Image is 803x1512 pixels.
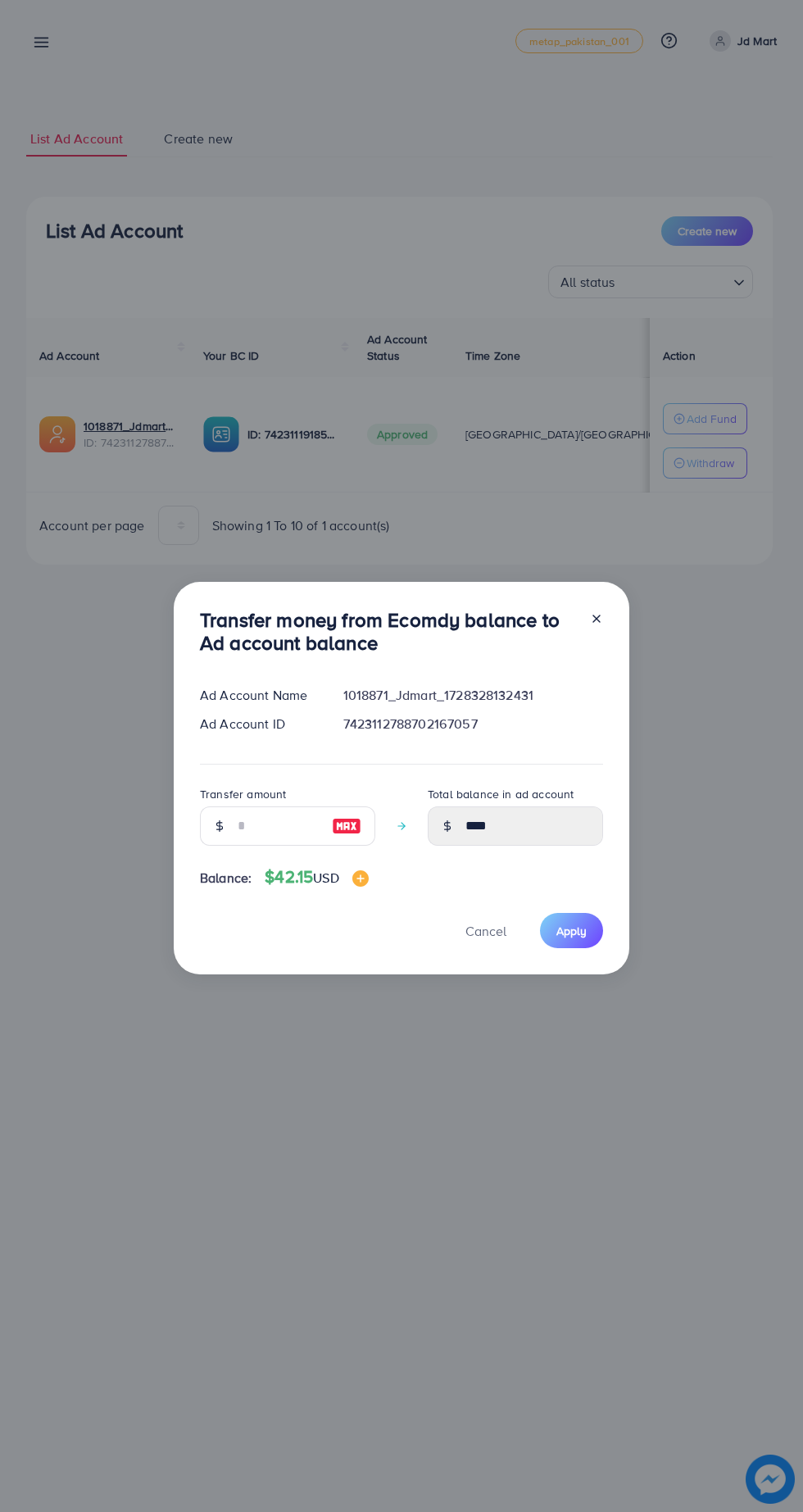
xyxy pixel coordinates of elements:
[465,922,506,940] span: Cancel
[200,786,286,802] label: Transfer amount
[330,715,616,733] div: 7423112788702167057
[187,686,330,705] div: Ad Account Name
[330,686,616,705] div: 1018871_Jdmart_1728328132431
[265,867,368,888] h4: $42.15
[445,913,527,948] button: Cancel
[540,913,603,948] button: Apply
[200,608,577,656] h3: Transfer money from Ecomdy balance to Ad account balance
[313,869,338,887] span: USD
[428,786,574,802] label: Total balance in ad account
[187,715,330,733] div: Ad Account ID
[556,923,587,939] span: Apply
[332,816,361,836] img: image
[200,869,252,888] span: Balance:
[352,870,369,887] img: image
